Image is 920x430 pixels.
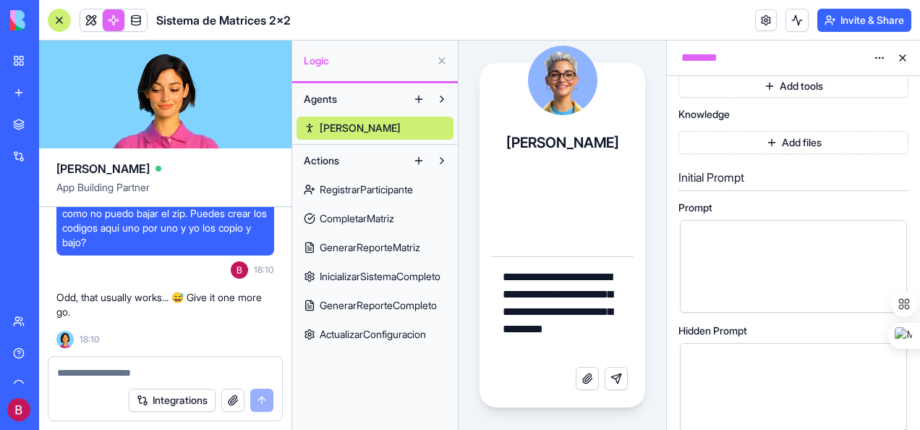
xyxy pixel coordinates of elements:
span: GenerarReporteCompleto [320,298,437,313]
span: 18:10 [80,334,100,345]
button: Agents [297,88,407,111]
button: Add tools [678,75,908,98]
a: [PERSON_NAME] [297,117,453,140]
button: Attach file [576,367,599,390]
span: Logic [304,54,430,68]
h4: [PERSON_NAME] [506,132,619,153]
img: ACg8ocISMEiQCLcJ71frT0EY_71VzGzDgFW27OOKDRUYqcdF0T-PMQ=s96-c [7,398,30,421]
span: Actions [304,153,339,168]
span: Sistema de Matrices 2x2 [156,12,291,29]
button: Add files [678,131,908,154]
button: Integrations [129,389,216,412]
a: GenerarReporteMatriz [297,236,453,259]
p: Odd, that usually works... 😅 Give it one more go. [56,290,274,319]
a: ActualizarConfiguracion [297,323,453,346]
button: Invite & Share [817,9,911,32]
span: Knowledge [678,109,730,119]
span: [PERSON_NAME] [320,121,401,135]
span: ActualizarConfiguracion [320,327,426,342]
span: Prompt [678,203,712,213]
span: Agents [304,92,337,106]
span: 18:10 [254,264,274,276]
a: GenerarReporteCompleto [297,294,453,317]
img: Ella_00000_wcx2te.png [56,331,74,348]
a: CompletarMatriz [297,207,453,230]
button: Actions [297,149,407,172]
img: ACg8ocISMEiQCLcJ71frT0EY_71VzGzDgFW27OOKDRUYqcdF0T-PMQ=s96-c [231,261,248,279]
h5: Initial Prompt [678,169,908,186]
span: CompletarMatriz [320,211,394,226]
span: [PERSON_NAME] [56,160,150,177]
span: como no puedo bajar el zip. Puedes crear los codigos aqui uno por uno y yo los copio y bajo? [62,206,268,250]
span: App Building Partner [56,180,274,206]
span: GenerarReporteMatriz [320,240,420,255]
button: Send message [605,367,628,390]
img: logo [10,10,100,30]
a: RegistrarParticipante [297,178,453,201]
span: RegistrarParticipante [320,182,413,197]
span: Hidden Prompt [678,326,747,336]
a: InicializarSistemaCompleto [297,265,453,288]
span: InicializarSistemaCompleto [320,269,440,284]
